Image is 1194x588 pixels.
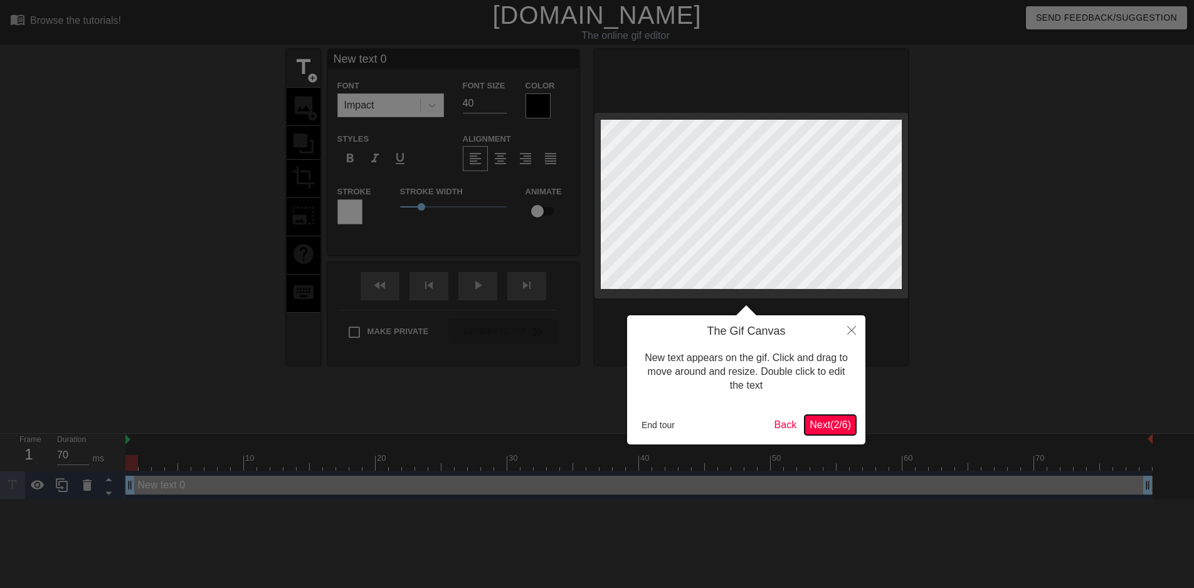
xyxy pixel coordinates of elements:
span: Next ( 2 / 6 ) [810,419,851,430]
h4: The Gif Canvas [637,325,856,339]
div: New text appears on the gif. Click and drag to move around and resize. Double click to edit the text [637,339,856,406]
button: Close [838,315,865,344]
button: End tour [637,416,680,434]
button: Back [769,415,802,435]
button: Next [805,415,856,435]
